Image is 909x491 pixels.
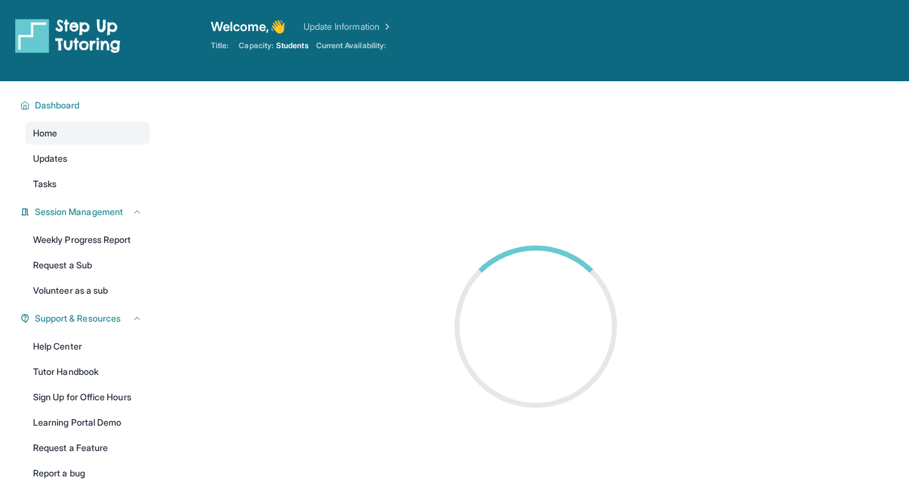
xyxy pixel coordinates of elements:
[25,411,150,434] a: Learning Portal Demo
[276,41,309,51] span: Students
[15,18,121,53] img: logo
[303,20,392,33] a: Update Information
[239,41,274,51] span: Capacity:
[211,41,229,51] span: Title:
[25,360,150,383] a: Tutor Handbook
[33,178,56,190] span: Tasks
[25,335,150,358] a: Help Center
[33,152,68,165] span: Updates
[25,173,150,195] a: Tasks
[25,122,150,145] a: Home
[33,127,57,140] span: Home
[35,206,123,218] span: Session Management
[380,20,392,33] img: Chevron Right
[35,99,80,112] span: Dashboard
[316,41,386,51] span: Current Availability:
[25,279,150,302] a: Volunteer as a sub
[25,436,150,459] a: Request a Feature
[211,18,286,36] span: Welcome, 👋
[25,254,150,277] a: Request a Sub
[25,228,150,251] a: Weekly Progress Report
[30,99,142,112] button: Dashboard
[25,386,150,409] a: Sign Up for Office Hours
[30,206,142,218] button: Session Management
[30,312,142,325] button: Support & Resources
[25,462,150,485] a: Report a bug
[35,312,121,325] span: Support & Resources
[25,147,150,170] a: Updates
